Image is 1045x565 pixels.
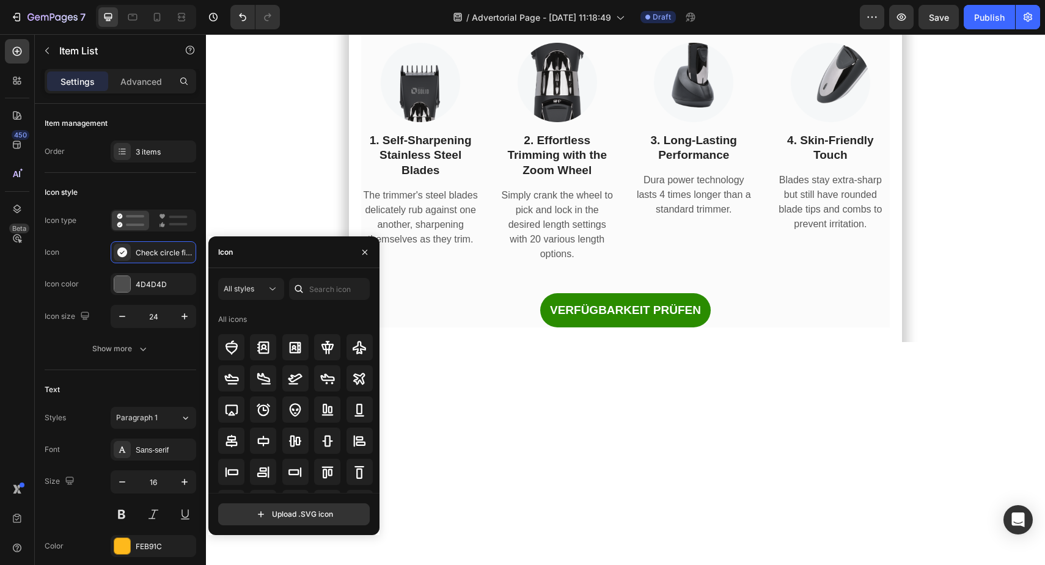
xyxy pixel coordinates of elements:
div: Undo/Redo [230,5,280,29]
p: 2. Effortless Trimming with the Zoom Wheel [293,99,409,144]
span: Save [929,12,949,23]
p: 4. Skin-Friendly Touch [566,99,683,129]
div: Open Intercom Messenger [1003,505,1033,534]
div: Icon color [45,279,79,290]
button: 7 [5,5,91,29]
div: Size [45,473,77,490]
p: Dura power technology lasts 4 times longer than a standard trimmer. [430,139,546,183]
div: 4D4D4D [136,279,193,290]
div: Icon style [45,187,78,198]
div: Beta [9,224,29,233]
div: Order [45,146,65,157]
button: VERFÜGBARKEIT PRÜFEN [334,259,505,294]
span: Paragraph 1 [116,412,158,423]
div: 3 items [136,147,193,158]
button: All styles [218,278,284,300]
p: 3. Long-Lasting Performance [430,99,546,129]
button: Upload .SVG icon [218,503,370,525]
p: Blades stay extra-sharp but still have rounded blade tips and combs to prevent irritation. [566,139,683,197]
p: Advanced [120,75,162,88]
div: 450 [12,130,29,140]
button: Paragraph 1 [111,407,196,429]
button: Save [919,5,959,29]
div: Publish [974,11,1005,24]
p: 7 [80,10,86,24]
div: Check circle filled [136,247,193,258]
span: Advertorial Page - [DATE] 11:18:49 [472,11,611,24]
div: All icons [218,314,247,325]
button: Publish [964,5,1015,29]
span: / [466,11,469,24]
span: Draft [653,12,671,23]
div: VERFÜGBARKEIT PRÜFEN [344,269,495,284]
span: All styles [224,284,254,293]
div: Styles [45,412,66,423]
div: Icon size [45,308,92,325]
input: Search icon [289,278,370,300]
div: Sans-serif [136,445,193,456]
div: Upload .SVG icon [255,508,333,520]
div: FEB91C [136,541,193,552]
p: Settings [61,75,95,88]
iframe: Design area [206,34,1045,565]
button: Show more [45,338,196,360]
div: Color [45,541,64,552]
div: Font [45,444,60,455]
div: Item management [45,118,108,129]
div: Text [45,384,60,395]
div: Icon [218,247,233,258]
div: Icon [45,247,59,258]
p: Simply crank the wheel to pick and lock in the desired length settings with 20 various length opt... [293,154,409,227]
div: Show more [92,343,149,355]
div: Icon type [45,215,76,226]
p: Item List [59,43,163,58]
